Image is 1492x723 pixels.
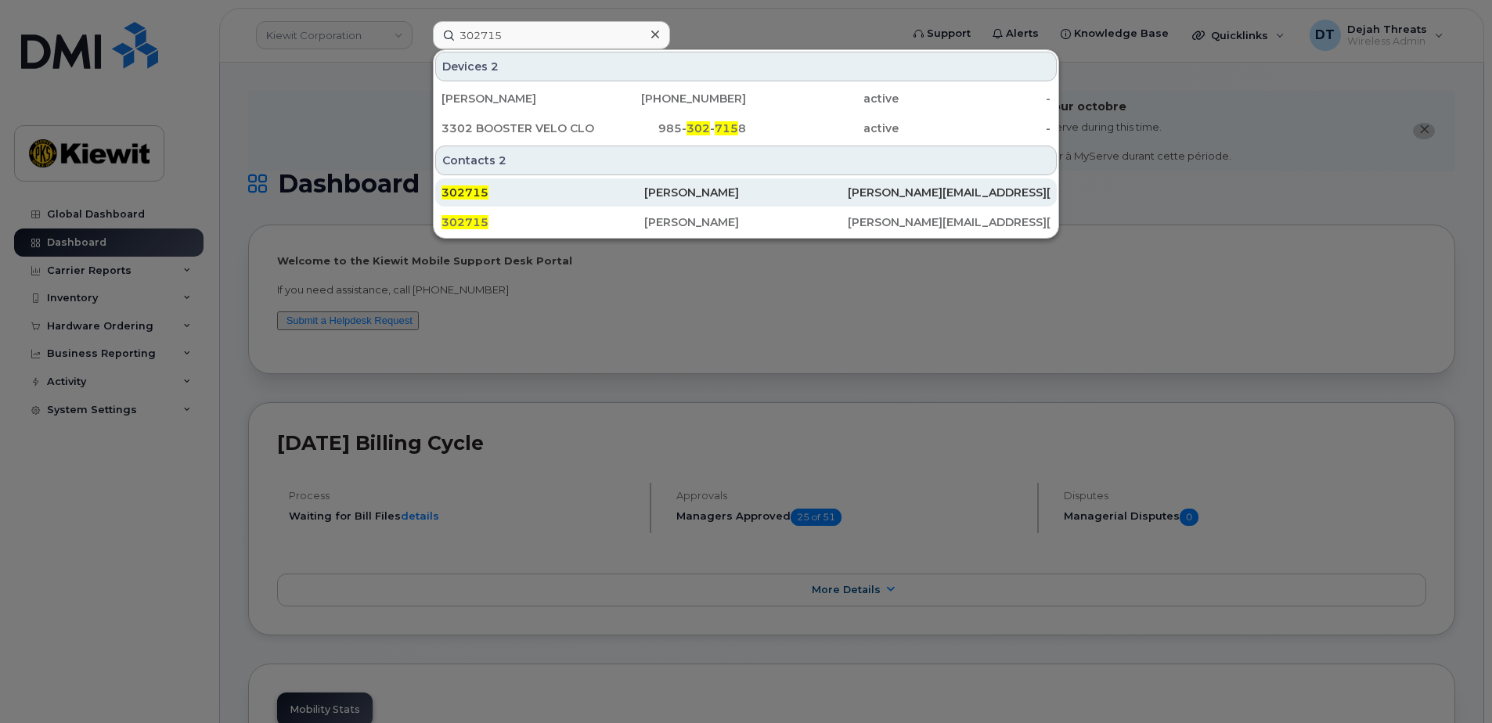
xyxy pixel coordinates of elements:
[435,52,1057,81] div: Devices
[848,185,1051,200] div: [PERSON_NAME][EMAIL_ADDRESS][DOMAIN_NAME]
[746,91,899,106] div: active
[715,121,738,135] span: 715
[435,114,1057,142] a: 3302 BOOSTER VELO CLOUD DOME B985-302-7158active-
[1424,655,1480,711] iframe: Messenger Launcher
[899,120,1051,136] div: -
[594,120,747,136] div: 985- - 8
[899,91,1051,106] div: -
[644,185,847,200] div: [PERSON_NAME]
[499,153,506,168] span: 2
[435,146,1057,175] div: Contacts
[746,120,899,136] div: active
[435,208,1057,236] a: 302715[PERSON_NAME][PERSON_NAME][EMAIL_ADDRESS][DOMAIN_NAME]
[687,121,710,135] span: 302
[441,91,594,106] div: [PERSON_NAME]
[644,214,847,230] div: [PERSON_NAME]
[441,120,594,136] div: 3302 BOOSTER VELO CLOUD DOME B
[435,178,1057,207] a: 302715[PERSON_NAME][PERSON_NAME][EMAIL_ADDRESS][DOMAIN_NAME]
[848,214,1051,230] div: [PERSON_NAME][EMAIL_ADDRESS][DOMAIN_NAME]
[491,59,499,74] span: 2
[594,91,747,106] div: [PHONE_NUMBER]
[441,185,488,200] span: 302715
[435,85,1057,113] a: [PERSON_NAME][PHONE_NUMBER]active-
[441,215,488,229] span: 302715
